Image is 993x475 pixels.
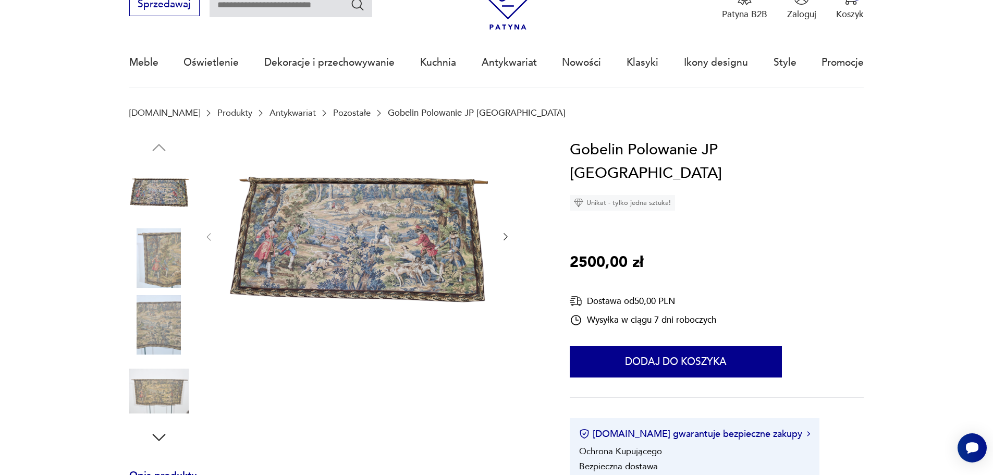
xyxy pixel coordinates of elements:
[217,108,252,118] a: Produkty
[579,460,658,472] li: Bezpieczna dostawa
[684,39,748,87] a: Ikony designu
[570,138,864,186] h1: Gobelin Polowanie JP [GEOGRAPHIC_DATA]
[562,39,601,87] a: Nowości
[129,1,200,9] a: Sprzedawaj
[570,195,675,211] div: Unikat - tylko jedna sztuka!
[388,108,566,118] p: Gobelin Polowanie JP [GEOGRAPHIC_DATA]
[579,429,590,439] img: Ikona certyfikatu
[570,295,582,308] img: Ikona dostawy
[579,445,662,457] li: Ochrona Kupującego
[333,108,371,118] a: Pozostałe
[570,314,716,326] div: Wysyłka w ciągu 7 dni roboczych
[420,39,456,87] a: Kuchnia
[774,39,796,87] a: Style
[264,39,395,87] a: Dekoracje i przechowywanie
[787,8,816,20] p: Zaloguj
[836,8,864,20] p: Koszyk
[129,39,158,87] a: Meble
[807,431,810,436] img: Ikona strzałki w prawo
[579,428,810,441] button: [DOMAIN_NAME] gwarantuje bezpieczne zakupy
[227,138,488,334] img: Zdjęcie produktu Gobelin Polowanie JP Paris
[722,8,767,20] p: Patyna B2B
[570,251,643,275] p: 2500,00 zł
[129,108,200,118] a: [DOMAIN_NAME]
[570,346,782,377] button: Dodaj do koszyka
[574,198,583,208] img: Ikona diamentu
[570,295,716,308] div: Dostawa od 50,00 PLN
[482,39,537,87] a: Antykwariat
[958,433,987,462] iframe: Smartsupp widget button
[129,361,189,421] img: Zdjęcie produktu Gobelin Polowanie JP Paris
[269,108,316,118] a: Antykwariat
[183,39,239,87] a: Oświetlenie
[129,295,189,355] img: Zdjęcie produktu Gobelin Polowanie JP Paris
[129,162,189,222] img: Zdjęcie produktu Gobelin Polowanie JP Paris
[129,228,189,288] img: Zdjęcie produktu Gobelin Polowanie JP Paris
[822,39,864,87] a: Promocje
[627,39,658,87] a: Klasyki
